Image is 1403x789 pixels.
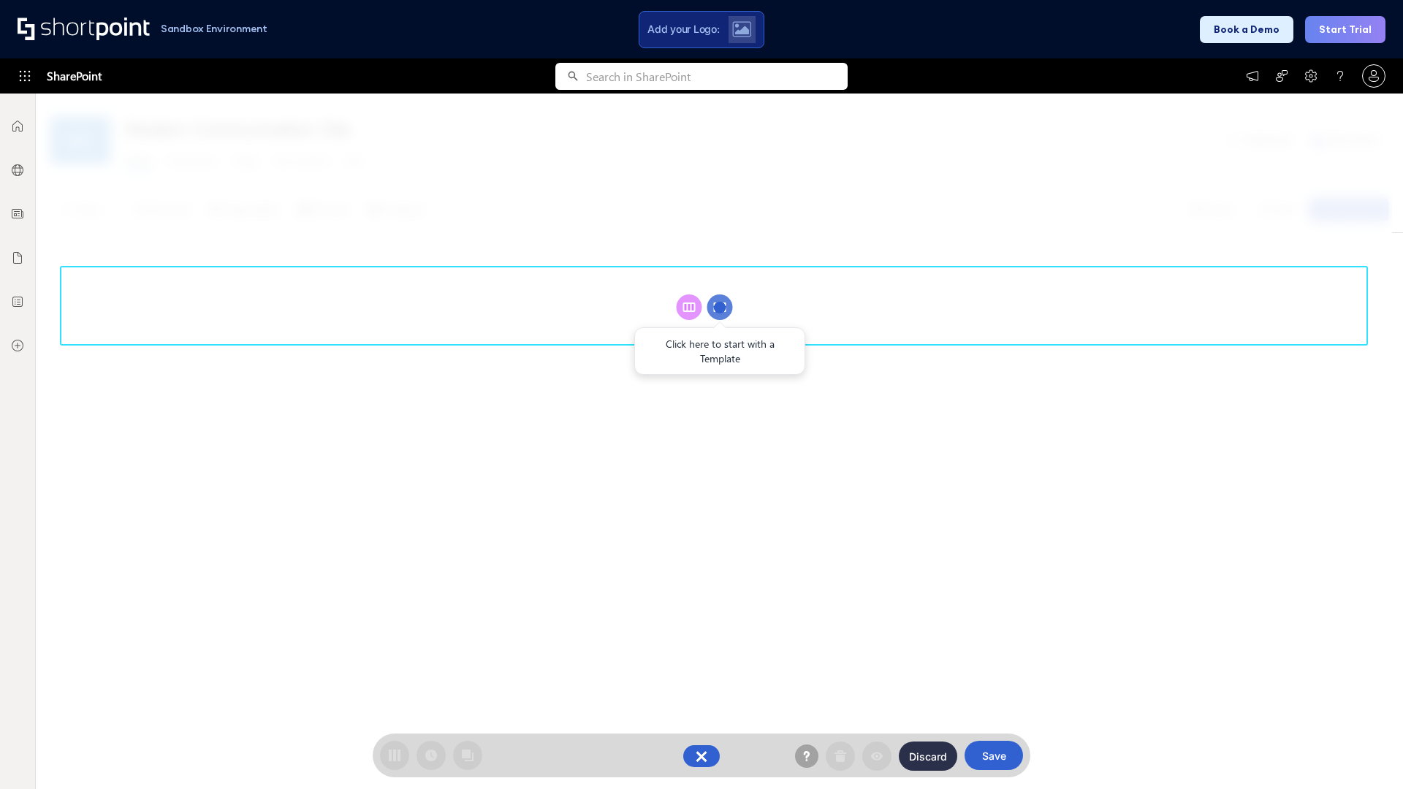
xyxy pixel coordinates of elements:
[1330,719,1403,789] iframe: Chat Widget
[1305,16,1385,43] button: Start Trial
[586,63,848,90] input: Search in SharePoint
[47,58,102,94] span: SharePoint
[732,21,751,37] img: Upload logo
[647,23,719,36] span: Add your Logo:
[1200,16,1293,43] button: Book a Demo
[899,742,957,771] button: Discard
[161,25,267,33] h1: Sandbox Environment
[965,741,1023,770] button: Save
